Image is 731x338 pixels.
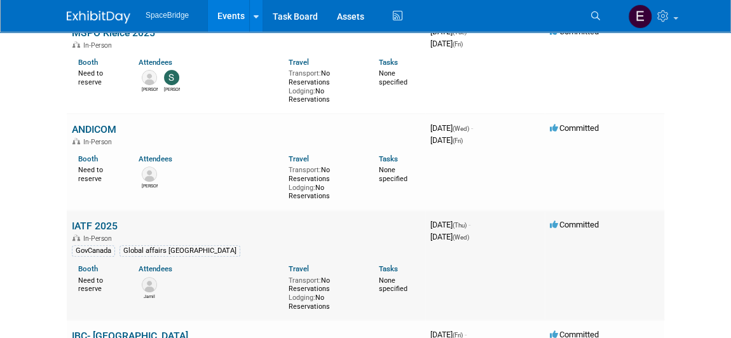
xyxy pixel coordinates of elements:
[72,245,115,257] div: GovCanada
[142,166,157,182] img: Gonzalez Juan Carlos
[289,264,309,273] a: Travel
[142,70,157,85] img: David Gelerman
[289,166,321,174] span: Transport:
[78,154,98,163] a: Booth
[379,58,398,67] a: Tasks
[142,277,157,292] img: Jamil Joseph
[142,85,158,93] div: David Gelerman
[453,137,463,144] span: (Fri)
[628,4,652,29] img: Elizabeth Gelerman
[289,274,360,311] div: No Reservations No Reservations
[72,123,116,135] a: ANDICOM
[430,220,470,229] span: [DATE]
[78,58,98,67] a: Booth
[289,184,315,192] span: Lodging:
[468,220,470,229] span: -
[289,163,360,201] div: No Reservations No Reservations
[550,123,599,133] span: Committed
[83,138,116,146] span: In-Person
[379,166,407,183] span: None specified
[78,67,120,86] div: Need to reserve
[72,234,80,241] img: In-Person Event
[379,69,407,86] span: None specified
[78,274,120,294] div: Need to reserve
[471,123,473,133] span: -
[142,182,158,189] div: Gonzalez Juan Carlos
[83,234,116,243] span: In-Person
[453,234,469,241] span: (Wed)
[430,232,469,241] span: [DATE]
[289,69,321,78] span: Transport:
[139,264,172,273] a: Attendees
[139,154,172,163] a: Attendees
[289,276,321,285] span: Transport:
[72,41,80,48] img: In-Person Event
[142,292,158,300] div: Jamil Joseph
[289,58,309,67] a: Travel
[78,163,120,183] div: Need to reserve
[379,276,407,294] span: None specified
[78,264,98,273] a: Booth
[72,220,118,232] a: IATF 2025
[453,222,467,229] span: (Thu)
[289,154,309,163] a: Travel
[289,294,315,302] span: Lodging:
[83,41,116,50] span: In-Person
[379,154,398,163] a: Tasks
[379,264,398,273] a: Tasks
[550,220,599,229] span: Committed
[430,135,463,145] span: [DATE]
[453,41,463,48] span: (Fri)
[67,11,130,24] img: ExhibitDay
[164,70,179,85] img: Stella Gelerman
[430,39,463,48] span: [DATE]
[164,85,180,93] div: Stella Gelerman
[289,67,360,104] div: No Reservations No Reservations
[453,125,469,132] span: (Wed)
[139,58,172,67] a: Attendees
[430,123,473,133] span: [DATE]
[72,138,80,144] img: In-Person Event
[289,87,315,95] span: Lodging:
[72,27,155,39] a: MSPO Kielce 2025
[146,11,189,20] span: SpaceBridge
[120,245,240,257] div: Global affairs [GEOGRAPHIC_DATA]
